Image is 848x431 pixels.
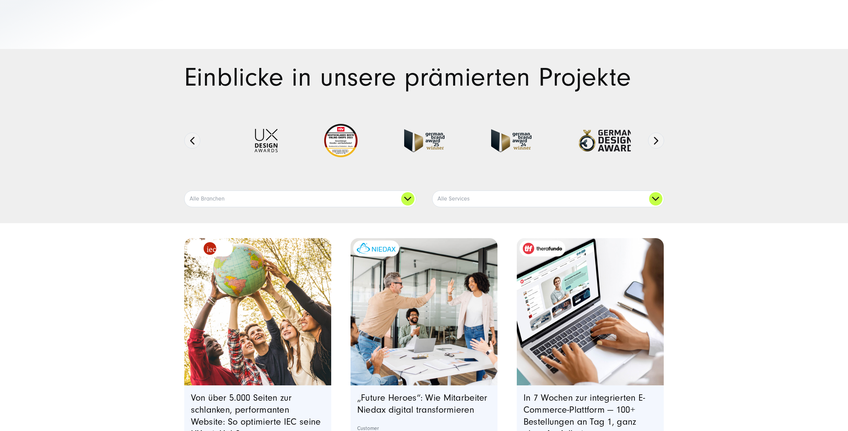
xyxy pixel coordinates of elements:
button: Next [648,133,664,149]
a: Alle Services [432,191,664,207]
img: eine Gruppe von fünf verschiedenen jungen Menschen, die im Freien stehen und gemeinsam eine Weltk... [184,238,332,385]
img: German Brand Award winner 2025 - Full Service Digital Agentur SUNZINET [404,129,444,152]
button: Previous [184,133,200,149]
a: Featured image: eine Gruppe von fünf verschiedenen jungen Menschen, die im Freien stehen und geme... [184,238,332,385]
img: niedax-logo [357,243,396,254]
img: Deutschlands beste Online Shops 2023 - boesner - Kunde - SUNZINET [324,124,358,157]
a: Featured image: eine Gruppe von Kollegen in einer modernen Büroumgebung, die einen Erfolg feiern.... [351,238,498,385]
a: Featured image: - Read full post: In 7 Wochen zur integrierten E-Commerce-Plattform | therafundo ... [517,238,664,385]
a: „Future Heroes“: Wie Mitarbeiter Niedax digital transformieren [357,393,487,415]
h1: Einblicke in unsere prämierten Projekte [184,65,664,90]
img: therafundo_10-2024_logo_2c [523,243,562,254]
img: German-Design-Award - fullservice digital agentur SUNZINET [578,129,633,152]
img: eine Gruppe von Kollegen in einer modernen Büroumgebung, die einen Erfolg feiern. Ein Mann gibt e... [351,238,498,385]
img: German-Brand-Award - fullservice digital agentur SUNZINET [491,129,531,152]
img: UX-Design-Awards - fullservice digital agentur SUNZINET [255,129,278,152]
img: logo_IEC [204,242,216,255]
a: Alle Branchen [185,191,416,207]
